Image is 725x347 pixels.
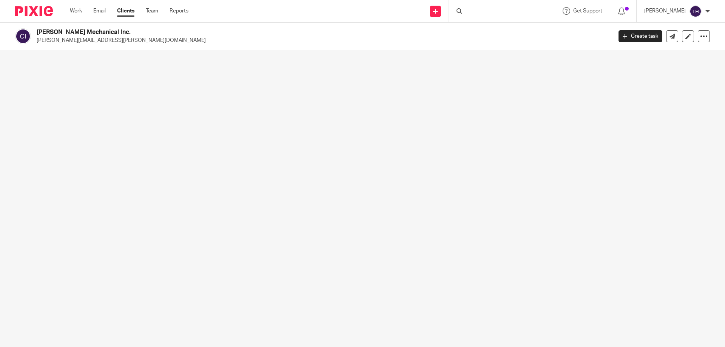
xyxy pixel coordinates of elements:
img: svg%3E [690,5,702,17]
a: Reports [170,7,188,15]
a: Team [146,7,158,15]
a: Create task [619,30,662,42]
h2: [PERSON_NAME] Mechanical Inc. [37,28,493,36]
p: [PERSON_NAME] [644,7,686,15]
img: svg%3E [15,28,31,44]
p: [PERSON_NAME][EMAIL_ADDRESS][PERSON_NAME][DOMAIN_NAME] [37,37,607,44]
a: Email [93,7,106,15]
a: Work [70,7,82,15]
img: Pixie [15,6,53,16]
a: Clients [117,7,134,15]
span: Get Support [573,8,602,14]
